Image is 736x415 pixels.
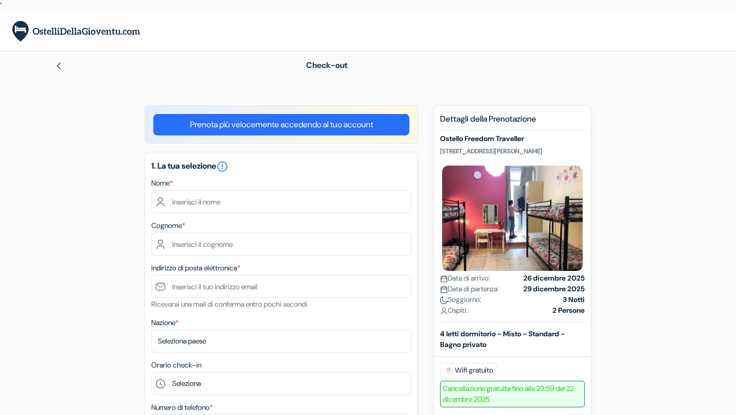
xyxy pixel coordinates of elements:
[151,360,201,371] label: Orario check-in
[216,160,228,173] i: error_outline
[151,317,178,328] label: Nazione
[440,381,585,407] span: Cancellazione gratuita fino alle 23:59 del 22 dicembre 2025
[523,273,585,284] strong: 26 dicembre 2025
[151,263,240,273] label: Indirizzo di posta elettronica
[563,294,585,305] strong: 3 Notti
[151,190,411,213] input: Inserisci il nome
[216,160,228,171] a: error_outline
[151,299,307,309] small: Riceverai una mail di conferma entro pochi secondi
[151,160,411,173] h5: 1. La tua selezione
[440,296,448,304] img: moon.svg
[440,147,585,155] p: [STREET_ADDRESS][PERSON_NAME]
[306,60,348,71] span: Check-out
[440,273,490,284] span: Data di arrivo:
[440,114,585,130] h5: Dettagli della Prenotazione
[440,307,448,315] img: user_icon.svg
[55,62,63,70] img: left_arrow.svg
[153,114,409,135] a: Prenota più velocemente accedendo al tuo account
[151,178,173,189] label: Nome
[440,305,468,316] span: Ospiti:
[440,363,498,378] span: Wifi gratuito
[151,220,185,231] label: Cognome
[12,21,140,42] img: OstelliDellaGioventu.com
[440,284,499,294] span: Data di partenza:
[440,286,448,293] img: calendar.svg
[553,305,585,316] strong: 2 Persone
[440,275,448,283] img: calendar.svg
[440,134,585,143] h5: Ostello Freedom Traveller
[440,294,481,305] span: Soggiorno:
[151,402,213,413] label: Numero di telefono
[151,275,411,298] input: Inserisci il tuo indirizzo email
[523,284,585,294] strong: 29 dicembre 2025
[151,233,411,256] input: Inserisci il cognome
[445,366,453,375] img: free_wifi.svg
[440,329,565,349] b: 4 letti dormitorio - Misto - Standard - Bagno privato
